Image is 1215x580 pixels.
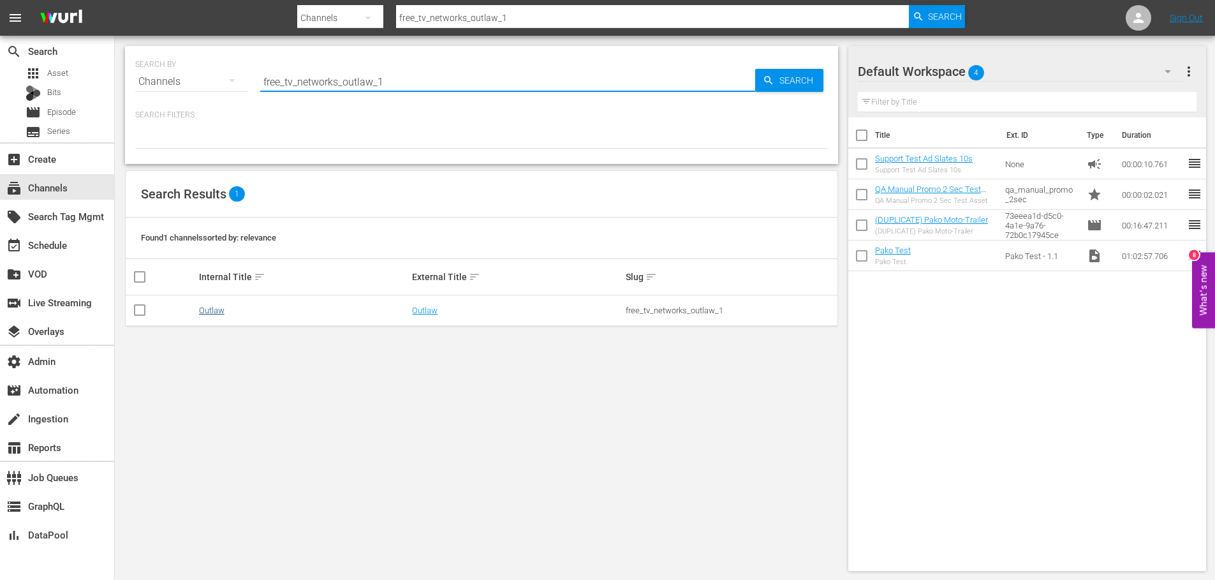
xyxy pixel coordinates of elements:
a: Sign Out [1170,13,1203,23]
a: Outlaw [199,306,225,315]
span: Asset [47,67,68,80]
button: Search [755,69,823,92]
span: Search [774,69,823,92]
span: menu [8,10,23,26]
th: Duration [1114,117,1191,153]
a: QA Manual Promo 2 Sec Test Asset [875,184,986,204]
button: Search [909,5,965,28]
a: Outlaw [412,306,438,315]
span: Search Tag Mgmt [6,209,22,225]
span: Search [928,5,962,28]
td: 73eeea1d-d5c0-4a1e-9a76-72b0c17945ce [1000,210,1082,241]
span: 4 [968,59,984,86]
span: Series [26,124,41,140]
span: reorder [1187,248,1202,263]
span: reorder [1187,186,1202,202]
th: Ext. ID [999,117,1080,153]
span: DataPool [6,528,22,543]
span: Episode [26,105,41,120]
td: qa_manual_promo_2sec [1000,179,1082,210]
span: Episode [1087,218,1102,233]
span: Search [6,44,22,59]
div: Slug [626,269,836,285]
span: Ingestion [6,412,22,427]
span: Bits [47,86,61,99]
div: Default Workspace [858,54,1183,89]
div: Internal Title [199,269,409,285]
span: GraphQL [6,499,22,514]
span: Create [6,152,22,167]
span: more_vert [1181,64,1197,79]
div: free_tv_networks_outlaw_1 [626,306,836,315]
button: Open Feedback Widget [1192,252,1215,328]
td: None [1000,149,1082,179]
span: Admin [6,354,22,369]
span: sort [254,271,265,283]
div: Pako Test [875,258,911,266]
span: Found 1 channels sorted by: relevance [141,233,276,242]
a: Support Test Ad Slates 10s [875,154,973,163]
span: sort [469,271,480,283]
td: Pako Test - 1.1 [1000,241,1082,271]
span: Promo [1087,187,1102,202]
span: Overlays [6,324,22,339]
div: Support Test Ad Slates 10s [875,166,973,174]
th: Title [875,117,999,153]
span: Schedule [6,238,22,253]
span: Live Streaming [6,295,22,311]
span: sort [645,271,657,283]
span: Episode [47,106,76,119]
span: Automation [6,383,22,398]
span: Reports [6,440,22,456]
span: VOD [6,267,22,282]
td: 00:00:02.021 [1117,179,1187,210]
span: Job Queues [6,470,22,486]
span: Asset [26,66,41,81]
td: 00:00:10.761 [1117,149,1187,179]
div: 8 [1189,249,1199,260]
span: Video [1087,248,1102,264]
img: ans4CAIJ8jUAAAAAAAAAAAAAAAAAAAAAAAAgQb4GAAAAAAAAAAAAAAAAAAAAAAAAJMjXAAAAAAAAAAAAAAAAAAAAAAAAgAT5G... [31,3,92,33]
td: 01:02:57.706 [1117,241,1187,271]
span: reorder [1187,156,1202,171]
div: Channels [135,64,247,100]
span: reorder [1187,217,1202,232]
td: 00:16:47.211 [1117,210,1187,241]
span: Search Results [141,186,226,202]
span: Series [47,125,70,138]
p: Search Filters: [135,110,828,121]
div: (DUPLICATE) Pako Moto-Trailer [875,227,988,235]
span: Channels [6,181,22,196]
span: Ad [1087,156,1102,172]
div: External Title [412,269,622,285]
div: Bits [26,86,41,101]
th: Type [1079,117,1114,153]
button: more_vert [1181,56,1197,87]
span: 1 [229,186,245,202]
div: QA Manual Promo 2 Sec Test Asset [875,197,996,205]
a: (DUPLICATE) Pako Moto-Trailer [875,215,988,225]
a: Pako Test [875,246,911,255]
